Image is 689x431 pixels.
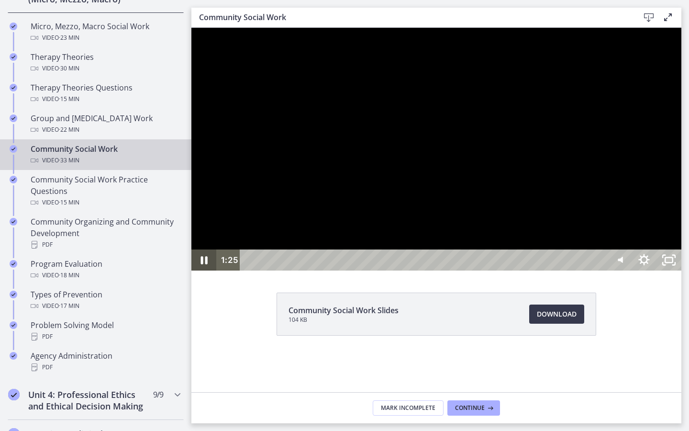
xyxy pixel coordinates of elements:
div: Micro, Mezzo, Macro Social Work [31,21,180,44]
h3: Community Social Work [199,11,624,23]
span: 104 KB [289,316,399,324]
span: 9 / 9 [153,389,163,400]
div: Video [31,32,180,44]
button: Show settings menu [440,222,465,243]
span: · 15 min [59,197,79,208]
span: · 22 min [59,124,79,136]
button: Unfullscreen [465,222,490,243]
i: Completed [8,389,20,400]
span: · 30 min [59,63,79,74]
i: Completed [10,291,17,298]
div: PDF [31,362,180,373]
div: Video [31,270,180,281]
div: Agency Administration [31,350,180,373]
span: · 15 min [59,93,79,105]
div: Group and [MEDICAL_DATA] Work [31,113,180,136]
span: Mark Incomplete [381,404,435,412]
a: Download [529,305,584,324]
div: Video [31,63,180,74]
i: Completed [10,145,17,153]
div: Community Organizing and Community Development [31,216,180,250]
i: Completed [10,260,17,268]
i: Completed [10,176,17,183]
div: Problem Solving Model [31,319,180,342]
div: PDF [31,331,180,342]
i: Completed [10,114,17,122]
i: Completed [10,84,17,91]
div: Video [31,155,180,166]
i: Completed [10,218,17,226]
span: Community Social Work Slides [289,305,399,316]
div: Program Evaluation [31,258,180,281]
div: Community Social Work Practice Questions [31,174,180,208]
i: Completed [10,53,17,61]
div: Video [31,197,180,208]
i: Completed [10,23,17,30]
span: Continue [455,404,485,412]
span: Download [537,308,577,320]
div: Video [31,124,180,136]
div: PDF [31,239,180,250]
div: Community Social Work [31,143,180,166]
button: Mark Incomplete [373,400,444,416]
span: · 23 min [59,32,79,44]
div: Types of Prevention [31,289,180,312]
div: Video [31,300,180,312]
div: Therapy Theories [31,51,180,74]
button: Mute [415,222,440,243]
i: Completed [10,352,17,360]
button: Continue [447,400,500,416]
span: · 18 min [59,270,79,281]
iframe: Video Lesson [191,28,681,271]
span: · 17 min [59,300,79,312]
div: Video [31,93,180,105]
h2: Unit 4: Professional Ethics and Ethical Decision Making [28,389,145,412]
i: Completed [10,321,17,329]
div: Therapy Theories Questions [31,82,180,105]
span: · 33 min [59,155,79,166]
